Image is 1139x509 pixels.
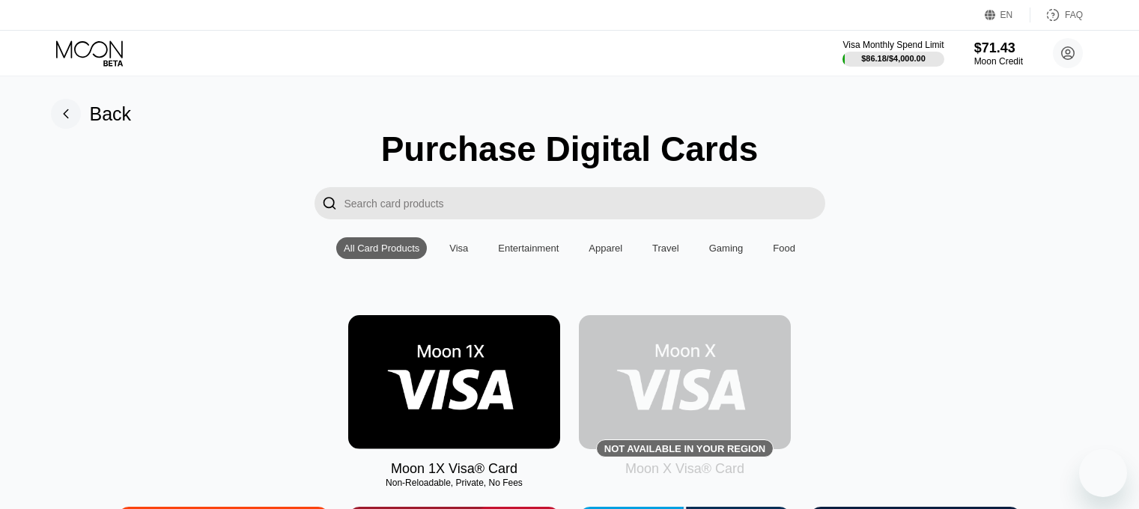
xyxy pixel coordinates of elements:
[974,40,1023,67] div: $71.43Moon Credit
[625,461,744,477] div: Moon X Visa® Card
[579,315,791,449] div: Not available in your region
[773,243,795,254] div: Food
[581,237,630,259] div: Apparel
[490,237,566,259] div: Entertainment
[344,243,419,254] div: All Card Products
[344,187,825,219] input: Search card products
[842,40,944,50] div: Visa Monthly Spend Limit
[391,461,517,477] div: Moon 1X Visa® Card
[1079,449,1127,497] iframe: Button to launch messaging window, conversation in progress
[765,237,803,259] div: Food
[974,56,1023,67] div: Moon Credit
[709,243,744,254] div: Gaming
[604,443,765,454] div: Not available in your region
[702,237,751,259] div: Gaming
[645,237,687,259] div: Travel
[861,54,926,63] div: $86.18 / $4,000.00
[589,243,622,254] div: Apparel
[1030,7,1083,22] div: FAQ
[442,237,476,259] div: Visa
[974,40,1023,56] div: $71.43
[1065,10,1083,20] div: FAQ
[51,99,132,129] div: Back
[348,478,560,488] div: Non-Reloadable, Private, No Fees
[336,237,427,259] div: All Card Products
[381,129,759,169] div: Purchase Digital Cards
[315,187,344,219] div: 
[322,195,337,212] div: 
[498,243,559,254] div: Entertainment
[652,243,679,254] div: Travel
[1000,10,1013,20] div: EN
[985,7,1030,22] div: EN
[842,40,944,67] div: Visa Monthly Spend Limit$86.18/$4,000.00
[449,243,468,254] div: Visa
[90,103,132,125] div: Back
